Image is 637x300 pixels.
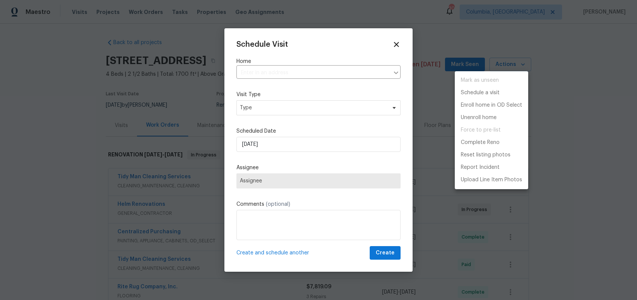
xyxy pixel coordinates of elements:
[461,151,511,159] p: Reset listing photos
[461,101,522,109] p: Enroll home in OD Select
[461,176,522,184] p: Upload Line Item Photos
[461,139,500,147] p: Complete Reno
[455,124,528,136] span: Setup visit must be completed before moving home to pre-list
[461,164,500,171] p: Report Incident
[461,114,497,122] p: Unenroll home
[461,89,500,97] p: Schedule a visit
